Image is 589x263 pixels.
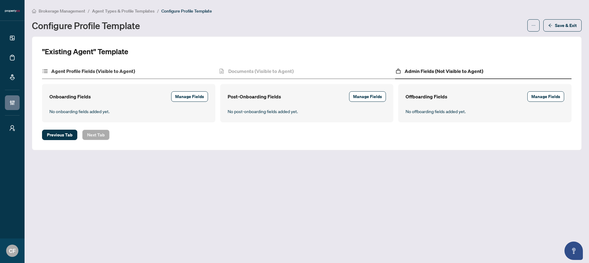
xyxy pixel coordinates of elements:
span: CF [9,246,16,255]
span: No onboarding fields added yet. [49,109,110,114]
li: / [157,7,159,14]
h2: "Existing Agent" Template [42,47,128,56]
span: ellipsis [531,23,536,28]
button: Next Tab [82,130,110,140]
li: / [88,7,90,14]
span: Manage Fields [175,92,204,101]
span: Manage Fields [531,92,560,101]
span: No offboarding fields added yet. [406,109,466,114]
span: No post-onboarding fields added yet. [228,109,298,114]
span: Configure Profile Template [161,8,212,14]
button: Manage Fields [349,91,386,102]
h4: Admin Fields (Not Visible to Agent) [405,67,483,75]
h4: Onboarding Fields [49,93,91,100]
span: Manage Fields [353,92,382,101]
span: user-switch [9,125,15,131]
h4: Offboarding Fields [406,93,447,100]
span: Save & Exit [555,21,577,30]
span: Previous Tab [47,130,72,140]
h4: Documents (Visible to Agent) [228,67,294,75]
button: Previous Tab [42,130,77,140]
span: Brokerage Management [39,8,85,14]
span: Agent Types & Profile Templates [92,8,155,14]
h4: Post-Onboarding Fields [228,93,281,100]
button: Open asap [564,242,583,260]
h1: Configure Profile Template [32,21,140,30]
button: Save & Exit [543,19,582,32]
img: logo [5,9,20,13]
button: Manage Fields [171,91,208,102]
span: home [32,9,36,13]
span: arrow-left [548,23,552,28]
button: Manage Fields [527,91,564,102]
h4: Agent Profile Fields (Visible to Agent) [51,67,135,75]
